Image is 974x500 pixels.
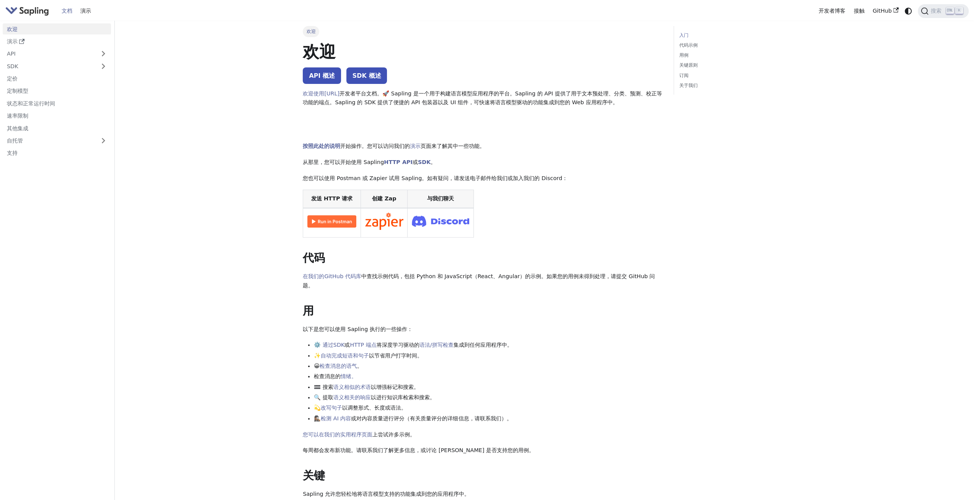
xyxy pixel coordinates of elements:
[309,72,335,79] font: API 概述
[24,12,38,18] font: 4.0.25
[303,175,568,181] font: 您也可以使用 Postman 或 Zapier 试用 Sapling。如有疑问，请发送电子邮件给我们或加入我们的 Discord：
[418,159,431,165] a: SDK
[7,51,16,57] font: API
[340,143,410,149] font: 开始操作。您可以访问我们的
[357,363,362,369] font: 。
[350,342,376,348] a: HTTP 端点
[3,85,111,97] a: 定制模型
[679,52,688,58] font: 用例
[314,363,320,369] font: 😀
[384,159,413,165] a: HTTP API
[679,62,698,68] font: 关键原则
[7,150,18,156] font: 支持
[96,48,111,59] button: 展开侧边栏类别“API”
[427,195,454,202] font: 与我们聊天
[339,90,377,97] font: 开发者平台文档
[918,4,969,18] button: 搜索 (Ctrl+K)
[372,431,410,438] font: 上尝试许多示例
[352,72,381,79] font: SDK 概述
[3,61,96,72] a: SDK
[85,46,129,51] font: 关键词（点击流量）
[303,491,470,497] font: Sapling 允许您轻松地将语言模型支持的功能集成到您的应用程序中。
[454,342,507,348] font: 集成到任何应用程序中
[3,123,111,134] a: 其他集成
[36,46,61,51] font: 所有权概述
[321,415,351,421] font: 检测 AI 内容
[873,8,892,14] font: GitHub
[679,52,783,59] a: 用例
[3,135,111,146] a: 自托管
[321,405,342,411] a: 改写句子
[307,29,316,34] font: 欢迎
[303,304,314,317] font: 用
[679,82,783,89] a: 关于我们
[679,62,783,69] a: 关键原则
[3,98,111,109] a: 状态和正常运行时间
[303,326,413,332] font: 以下是您可以使用 Sapling 执行的一些操作：
[333,394,371,400] a: 语义相关的响应
[12,12,18,18] img: logo_orange.svg
[57,5,77,17] a: 文档
[5,5,52,16] a: Sapling.ai
[431,159,436,165] font: 。
[96,61,111,72] button: 展开侧边栏类别“SDK”
[303,447,534,453] font: 每周都会发布新功能。请联系我们了解更多信息，或讨论 [PERSON_NAME] 是否支持您的用例。
[76,5,95,17] a: 演示
[7,125,28,131] font: 其他集成
[931,8,941,14] font: 搜索
[371,394,435,400] font: 以进行知识库检索和搜索。
[314,415,321,421] font: 🕵🏽‍♀️
[314,373,341,379] font: 检查消息的
[307,215,356,228] img: 在 Postman 中运行
[412,213,469,229] img: 加入 Discord
[28,45,34,51] img: tab_domain_overview_orange.svg
[955,7,963,14] kbd: K
[333,384,371,390] a: 语义相似的术语
[868,5,902,17] a: GitHub
[3,73,111,84] a: 定价
[321,352,369,359] font: 自动完成短语和句子
[7,138,23,144] font: 自托管
[480,143,485,149] font: 。
[303,26,662,37] nav: 面包屑
[342,405,406,411] font: 以调整形式、长度或语法。
[679,43,698,48] font: 代码示例
[377,342,419,348] font: 将深度学习驱动的
[303,159,384,165] font: 从那里，您可以开始使用 Sapling
[351,415,512,421] font: 或对内容质量进行评分（有关质量评分的详细信息，请联系我们）。
[311,195,353,202] font: 发送 HTTP 请求
[303,90,662,106] font: 。🚀 Sapling 是一个用于构建语言模型应用程序的平台。Sapling 的 API 提供了用于文本预处理、分类、预测、校正等功能的端点。Sapling 的 SDK 提供了便捷的 API 包装...
[7,113,28,119] font: 速率限制
[76,45,82,51] img: tab_keywords_by_traffic_grey.svg
[303,143,340,149] a: 按照此处的说明
[814,5,850,17] a: 开发者博客
[303,273,361,279] a: 在我们的GitHub 代码库
[314,405,321,411] font: 💫
[7,38,18,44] font: 演示
[507,342,512,348] font: 。
[21,12,24,18] font: v
[320,363,357,369] a: 检查消息的语气
[80,8,91,14] font: 演示
[679,33,688,38] font: 入门
[410,431,415,438] font: 。
[7,88,28,94] font: 定制模型
[314,394,333,400] font: 🔍 提取
[410,143,421,149] font: 演示
[314,384,333,390] font: 🟰 搜索
[341,373,357,379] a: 情绪。
[361,273,399,279] font: 中查找示例代码
[365,213,403,230] img: 在 Zapier 中连接
[421,143,480,149] font: 页面来了解其中一些功能
[303,431,372,438] a: 您可以在我们的实用程序页面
